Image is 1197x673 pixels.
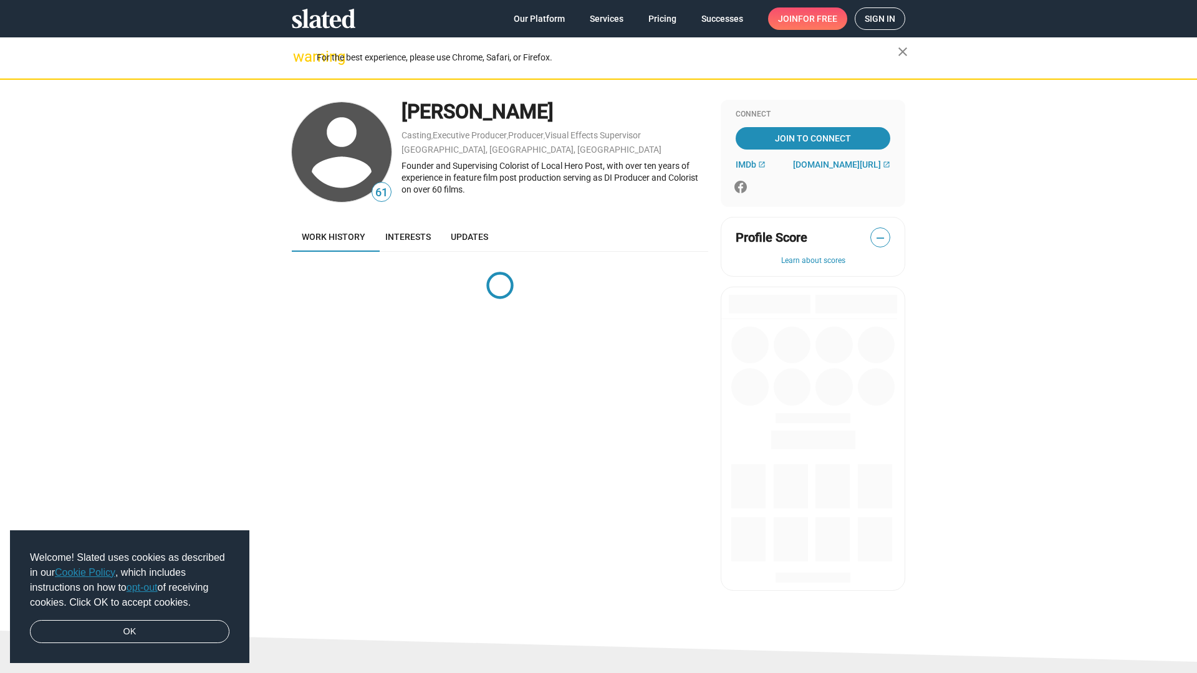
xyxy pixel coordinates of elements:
a: Producer [508,130,544,140]
mat-icon: close [895,44,910,59]
span: Successes [701,7,743,30]
mat-icon: open_in_new [758,161,766,168]
span: Join To Connect [738,127,888,150]
a: Services [580,7,633,30]
a: Interests [375,222,441,252]
span: Sign in [865,8,895,29]
a: [DOMAIN_NAME][URL] [793,160,890,169]
span: , [507,133,508,140]
a: Visual Effects Supervisor [545,130,641,140]
div: [PERSON_NAME] [401,98,708,125]
a: Updates [441,222,498,252]
a: Our Platform [504,7,575,30]
div: Founder and Supervising Colorist of Local Hero Post, with over ten years of experience in feature... [401,160,708,195]
a: Cookie Policy [55,567,115,578]
span: Interests [385,232,431,242]
a: Successes [691,7,753,30]
span: Welcome! Slated uses cookies as described in our , which includes instructions on how to of recei... [30,550,229,610]
a: Join To Connect [736,127,890,150]
div: Connect [736,110,890,120]
mat-icon: warning [293,49,308,64]
span: Services [590,7,623,30]
div: For the best experience, please use Chrome, Safari, or Firefox. [317,49,898,66]
span: Pricing [648,7,676,30]
a: IMDb [736,160,766,169]
mat-icon: open_in_new [883,161,890,168]
span: Our Platform [514,7,565,30]
span: [DOMAIN_NAME][URL] [793,160,881,169]
a: [GEOGRAPHIC_DATA], [GEOGRAPHIC_DATA], [GEOGRAPHIC_DATA] [401,145,661,155]
a: dismiss cookie message [30,620,229,644]
a: Sign in [855,7,905,30]
button: Learn about scores [736,256,890,266]
span: Profile Score [736,229,807,246]
span: — [871,230,890,246]
a: Joinfor free [768,7,847,30]
span: Join [778,7,837,30]
a: opt-out [127,582,158,593]
span: 61 [372,184,391,201]
a: Pricing [638,7,686,30]
span: IMDb [736,160,756,169]
span: Updates [451,232,488,242]
a: Work history [292,222,375,252]
span: for free [798,7,837,30]
a: Casting [401,130,431,140]
div: cookieconsent [10,530,249,664]
span: , [431,133,433,140]
span: , [544,133,545,140]
span: Work history [302,232,365,242]
a: Executive Producer [433,130,507,140]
